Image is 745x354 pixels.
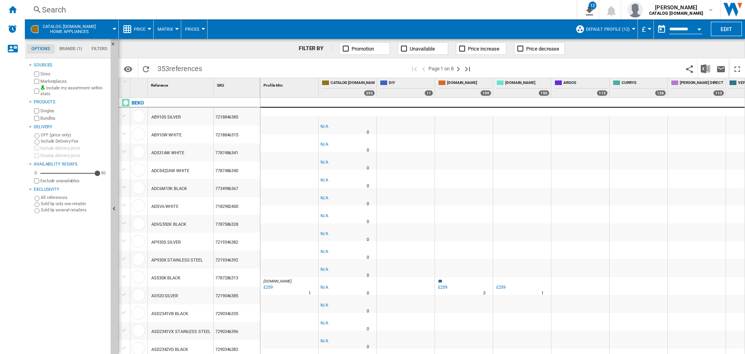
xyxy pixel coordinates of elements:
[40,78,107,84] label: Marketplaces
[367,325,369,333] div: Delivery Time : 0 day
[321,176,328,184] div: N/A
[321,194,328,202] div: N/A
[8,24,17,33] img: alerts-logo.svg
[692,21,706,35] button: Open calendar
[151,180,187,198] div: ADC6M13K BLACK
[367,289,369,297] div: Delivery Time : 0 day
[321,284,328,291] div: N/A
[41,138,107,144] label: Include Delivery Fee
[55,44,87,54] md-tab-item: Brands (1)
[34,86,39,96] input: Include my assortment within stats
[35,208,40,213] input: Sold by several retailers
[367,272,369,279] div: Delivery Time : 0 day
[398,42,448,55] button: Unavailable
[320,78,376,98] div: CATALOG [DOMAIN_NAME] 353 offers sold by CATALOG BEKO.UK
[321,266,328,274] div: N/A
[151,144,184,162] div: AD531AW WHITE
[367,129,369,136] div: Delivery Time : 0 day
[321,319,328,327] div: N/A
[262,284,273,291] div: Last updated : Thursday, 4 September 2025 23:00
[308,289,311,297] div: Delivery Time : 1 day
[214,304,260,322] div: 7290346335
[151,108,181,126] div: AB910S SILVER
[120,62,136,76] button: Options
[463,59,472,78] button: Last page
[215,78,260,90] div: Sort None
[669,78,726,98] div: [PERSON_NAME] DIRECT 113 offers sold by HUGHES DIRECT
[447,80,491,87] span: [DOMAIN_NAME]
[367,200,369,208] div: Delivery Time : 0 day
[214,197,260,215] div: 7182982400
[40,153,107,159] label: Display delivery price
[214,143,260,161] div: 7787486341
[40,85,45,90] img: mysite-bg-18x18.png
[214,126,260,143] div: 7218846315
[214,322,260,340] div: 7290346396
[649,3,703,11] span: [PERSON_NAME]
[151,251,203,269] div: AP930X STAINLESS STEEL
[299,45,332,52] div: FILTER BY
[41,201,107,207] label: Sold by only one retailer
[638,19,654,39] md-menu: Currency
[138,59,154,78] button: Reload
[655,90,666,96] div: 136 offers sold by CURRYS
[43,24,96,34] span: CATALOG BEKO.UK:Home appliances
[627,2,643,17] img: profile.jpg
[34,153,39,158] input: Display delivery price
[40,178,107,184] label: Exclude unavailables
[42,4,556,15] div: Search
[43,19,104,39] button: CATALOG [DOMAIN_NAME]Home appliances
[214,108,260,126] div: 7218846385
[169,65,202,73] span: references
[262,78,318,90] div: Sort None
[682,59,697,78] button: Share this bookmark with others
[27,44,55,54] md-tab-item: Options
[514,42,565,55] button: Price decrease
[34,187,107,193] div: Exclusivity
[263,279,292,283] span: [DOMAIN_NAME]
[321,141,328,148] div: N/A
[701,64,710,73] img: excel-24x24.png
[34,62,107,68] div: Sources
[713,59,729,78] button: Send this report by email
[367,343,369,351] div: Delivery Time : 0 day
[149,78,213,90] div: Reference Sort None
[158,27,173,32] span: Matrix
[185,19,203,39] div: Prices
[35,140,40,145] input: Include Delivery Fee
[321,337,328,345] div: N/A
[321,212,328,220] div: N/A
[321,123,328,131] div: N/A
[151,83,168,87] span: Reference
[40,169,97,177] md-slider: Availability
[41,207,107,213] label: Sold by several retailers
[649,11,703,16] b: CATALOG [DOMAIN_NAME]
[586,27,630,32] span: Default profile (12)
[563,80,608,87] span: ARGOS
[34,178,39,183] input: Display delivery price
[151,198,178,216] div: ADSV6 WHITE
[263,83,283,87] span: Profile Min
[575,19,634,39] div: Default profile (12)
[34,124,107,130] div: Delivery
[680,80,724,87] span: [PERSON_NAME] DIRECT
[151,287,178,305] div: AS920 SILVER
[214,269,260,286] div: 7787286313
[642,25,646,33] span: £
[214,215,260,233] div: 7787586328
[495,78,551,98] div: [DOMAIN_NAME] 150 offers sold by AO.COM
[437,78,493,98] div: [DOMAIN_NAME] 109 offers sold by AMAZON.CO.UK
[367,254,369,262] div: Delivery Time : 0 day
[151,216,186,234] div: ADVG592K BLACK
[367,146,369,154] div: Delivery Time : 0 day
[34,161,107,167] div: Availability 90 Days
[389,80,433,87] span: DIY
[151,126,182,144] div: AB910W WHITE
[158,19,177,39] div: Matrix
[428,59,454,78] span: Page 1 on 8
[34,79,39,84] input: Marketplaces
[419,59,428,78] button: >Previous page
[611,78,667,98] div: CURRYS 136 offers sold by CURRYS
[364,90,375,96] div: 353 offers sold by CATALOG BEKO.UK
[40,85,107,97] label: Include my assortment within stats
